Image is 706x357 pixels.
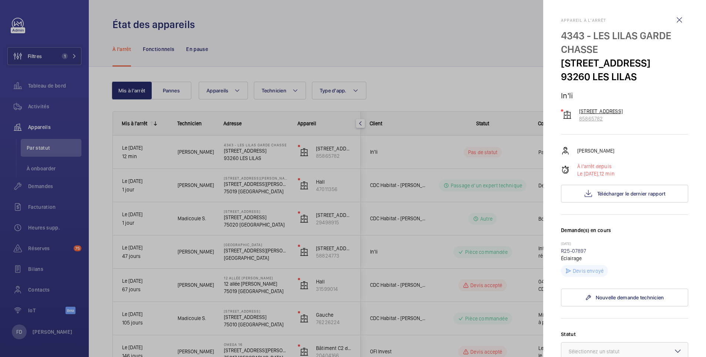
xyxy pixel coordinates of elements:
p: 93260 LES LILAS [561,70,688,84]
p: 85865782 [579,115,623,122]
p: [PERSON_NAME] [577,147,614,154]
p: Devis envoyé [573,267,604,275]
a: Nouvelle demande technicien [561,289,688,306]
p: [DATE] [561,241,688,247]
p: 12 min [577,170,615,177]
span: Le [DATE], [577,171,599,177]
img: elevator.svg [563,110,572,119]
p: Éclairage [561,255,688,262]
p: [STREET_ADDRESS] [579,108,623,115]
span: Télécharger le dernier rapport [597,191,666,197]
button: Télécharger le dernier rapport [561,185,688,203]
a: R25-07897 [561,248,586,254]
p: In'li [561,91,688,100]
h3: Demande(s) en cours [561,227,688,241]
h2: Appareil à l'arrêt [561,18,688,23]
div: Sélectionnez un statut [569,348,638,355]
p: À l'arrêt depuis [577,163,615,170]
p: [STREET_ADDRESS] [561,56,688,70]
label: Statut [561,330,688,338]
p: 4343 - LES LILAS GARDE CHASSE [561,29,688,56]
